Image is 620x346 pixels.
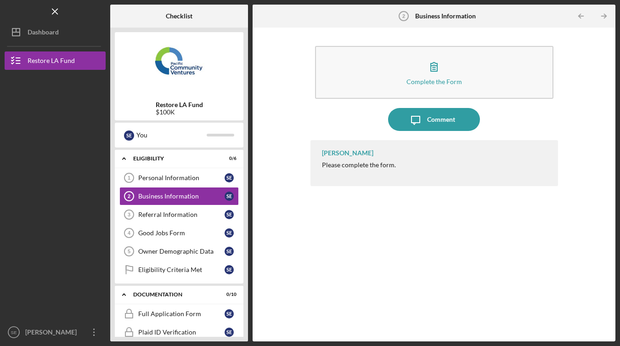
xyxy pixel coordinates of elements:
[119,187,239,205] a: 2Business InformationSE
[23,323,83,344] div: [PERSON_NAME]
[225,265,234,274] div: S E
[11,330,17,335] text: SE
[220,292,237,297] div: 0 / 10
[166,12,192,20] b: Checklist
[5,23,106,41] button: Dashboard
[427,108,455,131] div: Comment
[124,130,134,141] div: S E
[28,51,75,72] div: Restore LA Fund
[138,211,225,218] div: Referral Information
[128,175,130,181] tspan: 1
[119,169,239,187] a: 1Personal InformationSE
[220,156,237,161] div: 0 / 6
[128,249,130,254] tspan: 5
[402,13,405,19] tspan: 2
[119,305,239,323] a: Full Application FormSE
[133,156,214,161] div: Eligibility
[225,210,234,219] div: S E
[225,328,234,337] div: S E
[138,229,225,237] div: Good Jobs Form
[225,228,234,238] div: S E
[119,323,239,341] a: Plaid ID VerificationSE
[415,12,476,20] b: Business Information
[406,78,462,85] div: Complete the Form
[138,193,225,200] div: Business Information
[225,192,234,201] div: S E
[322,161,396,169] div: Please complete the form.
[128,193,130,199] tspan: 2
[156,101,203,108] b: Restore LA Fund
[225,173,234,182] div: S E
[136,127,207,143] div: You
[138,248,225,255] div: Owner Demographic Data
[156,108,203,116] div: $100K
[138,310,225,318] div: Full Application Form
[138,329,225,336] div: Plaid ID Verification
[388,108,480,131] button: Comment
[128,212,130,217] tspan: 3
[119,261,239,279] a: Eligibility Criteria MetSE
[322,149,373,157] div: [PERSON_NAME]
[5,51,106,70] button: Restore LA Fund
[119,205,239,224] a: 3Referral InformationSE
[5,323,106,341] button: SE[PERSON_NAME]
[225,247,234,256] div: S E
[128,230,131,236] tspan: 4
[115,37,243,92] img: Product logo
[119,242,239,261] a: 5Owner Demographic DataSE
[138,174,225,182] div: Personal Information
[138,266,225,273] div: Eligibility Criteria Met
[133,292,214,297] div: Documentation
[225,309,234,318] div: S E
[119,224,239,242] a: 4Good Jobs FormSE
[28,23,59,44] div: Dashboard
[315,46,553,99] button: Complete the Form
